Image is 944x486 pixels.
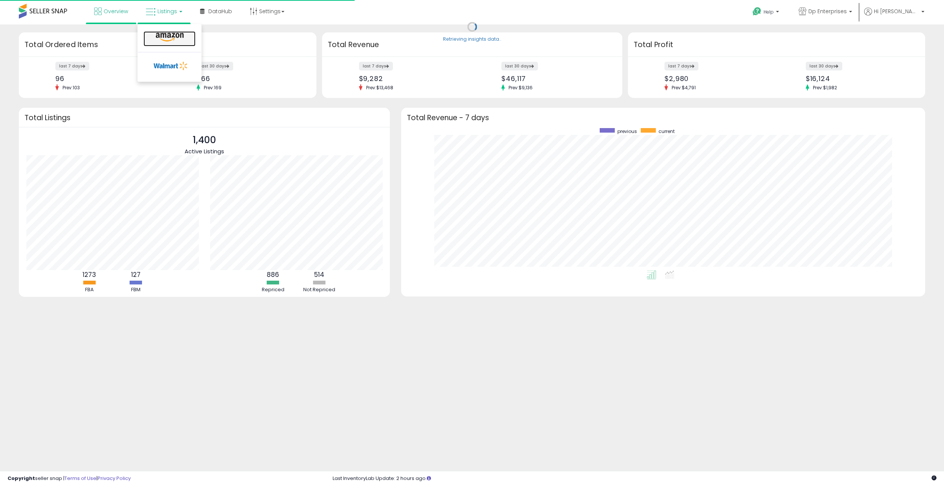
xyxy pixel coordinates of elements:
span: Dp Enterprises [808,8,847,15]
div: 96 [55,75,162,83]
span: Help [764,9,774,15]
div: Retrieving insights data.. [443,36,501,43]
span: Prev: 169 [200,84,225,91]
span: Prev: $4,791 [668,84,700,91]
span: Prev: 103 [59,84,84,91]
span: Hi [PERSON_NAME] [874,8,919,15]
span: Active Listings [185,147,224,155]
i: Get Help [752,7,762,16]
label: last 7 days [664,62,698,70]
div: 366 [197,75,303,83]
span: DataHub [208,8,232,15]
span: previous [617,128,637,134]
h3: Total Profit [634,40,920,50]
b: 514 [314,270,324,279]
span: Prev: $1,982 [809,84,841,91]
span: Prev: $13,468 [362,84,397,91]
span: current [658,128,675,134]
b: 1273 [82,270,96,279]
h3: Total Ordered Items [24,40,311,50]
h3: Total Revenue - 7 days [407,115,920,121]
div: $16,124 [806,75,912,83]
div: $9,282 [359,75,466,83]
p: 1,400 [185,133,224,147]
label: last 30 days [501,62,538,70]
a: Help [747,1,787,24]
h3: Total Listings [24,115,384,121]
label: last 7 days [55,62,89,70]
label: last 30 days [806,62,842,70]
label: last 30 days [197,62,233,70]
label: last 7 days [359,62,393,70]
a: Hi [PERSON_NAME] [864,8,924,24]
div: $2,980 [664,75,771,83]
div: Repriced [251,286,296,293]
div: Not Repriced [297,286,342,293]
div: FBM [113,286,158,293]
h3: Total Revenue [328,40,617,50]
span: Listings [157,8,177,15]
div: $46,117 [501,75,609,83]
div: FBA [67,286,112,293]
span: Overview [104,8,128,15]
b: 886 [267,270,279,279]
b: 127 [131,270,141,279]
span: Prev: $9,136 [505,84,536,91]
